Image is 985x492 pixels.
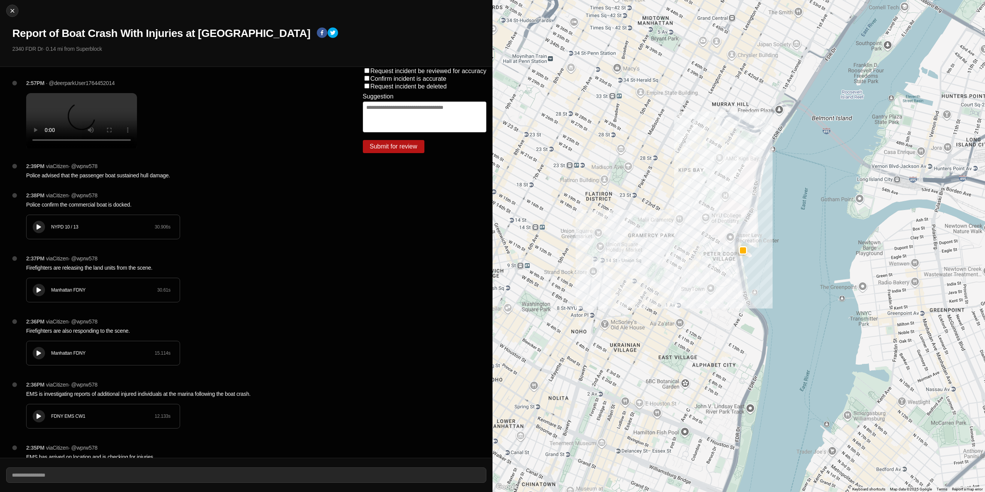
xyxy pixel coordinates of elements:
[155,413,170,419] div: 12.133 s
[155,224,170,230] div: 30.906 s
[155,350,170,356] div: 15.114 s
[26,444,45,452] p: 2:35PM
[494,482,520,492] img: Google
[26,79,45,87] p: 2:57PM
[371,68,487,74] label: Request incident be reviewed for accuracy
[8,7,16,15] img: cancel
[363,140,424,153] button: Submit for review
[26,201,332,208] p: Police confirm the commercial boat is docked.
[157,287,170,293] div: 30.61 s
[46,381,98,389] p: via Citizen · @ wprw578
[51,224,155,230] div: NYPD 10 / 13
[26,318,45,325] p: 2:36PM
[371,83,447,90] label: Request incident be deleted
[46,444,98,452] p: via Citizen · @ wprw578
[51,413,155,419] div: FDNY EMS CW1
[46,79,115,87] p: · @deerparkUser1764452014
[852,487,885,492] button: Keyboard shortcuts
[937,487,947,491] a: Terms (opens in new tab)
[46,162,98,170] p: via Citizen · @ wprw578
[12,27,311,40] h1: Report of Boat Crash With Injuries at [GEOGRAPHIC_DATA]
[26,390,332,398] p: EMS is investigating reports of additional injured individuals at the marina following the boat c...
[26,172,332,179] p: Police advised that the passenger boat sustained hull damage.
[12,45,486,53] p: 2340 FDR Dr · 0.14 mi from Superblock
[46,192,98,199] p: via Citizen · @ wprw578
[371,75,446,82] label: Confirm incident is accurate
[26,453,332,461] p: EMS has arrived on location and is checking for injuries.
[952,487,983,491] a: Report a map error
[26,264,332,272] p: Firefighters are releasing the land units from the scene.
[6,5,18,17] button: cancel
[317,27,327,40] button: facebook
[51,350,155,356] div: Manhattan FDNY
[26,381,45,389] p: 2:36PM
[51,287,157,293] div: Manhattan FDNY
[494,482,520,492] a: Open this area in Google Maps (opens a new window)
[26,327,332,335] p: Firefighters are also responding to the scene.
[26,255,45,262] p: 2:37PM
[363,93,394,100] label: Suggestion
[26,162,45,170] p: 2:39PM
[327,27,338,40] button: twitter
[26,192,45,199] p: 2:38PM
[46,318,98,325] p: via Citizen · @ wprw578
[890,487,932,491] span: Map data ©2025 Google
[46,255,98,262] p: via Citizen · @ wprw578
